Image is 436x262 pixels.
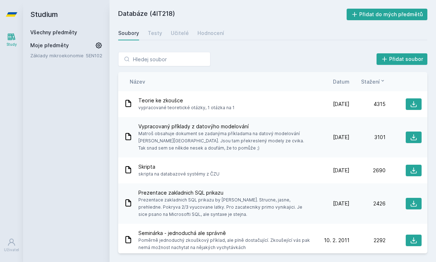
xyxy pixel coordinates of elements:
[86,53,102,58] a: 5EN102
[1,234,22,256] a: Uživatel
[333,78,350,85] button: Datum
[30,42,69,49] span: Moje předměty
[377,53,428,65] button: Přidat soubor
[118,9,347,20] h2: Databáze (4IT218)
[118,26,139,40] a: Soubory
[6,42,17,47] div: Study
[138,97,235,104] span: Teorie ke zkoušce
[148,30,162,37] div: Testy
[138,104,235,111] span: vypracované teoretické otázky, 1 otázka na 1
[333,101,350,108] span: [DATE]
[350,101,386,108] div: 4315
[118,30,139,37] div: Soubory
[30,52,86,59] a: Základy mikroekonomie
[171,30,189,37] div: Učitelé
[333,200,350,207] span: [DATE]
[130,78,145,85] button: Název
[138,123,311,130] span: Vypracovaný příklady z datovýho modelování
[324,237,350,244] span: 10. 2. 2011
[138,196,311,218] span: Prezentace zakladnich SQL prikazu by [PERSON_NAME]. Strucne, jasne, prehledne. Pokryva 2/3 vyucov...
[1,29,22,51] a: Study
[148,26,162,40] a: Testy
[138,189,311,196] span: Prezentace zakladnich SQL prikazu
[171,26,189,40] a: Učitelé
[197,30,224,37] div: Hodnocení
[138,130,311,152] span: Matroš obsahuje dokument se zadanýma příkladama na datový modelování [PERSON_NAME][GEOGRAPHIC_DAT...
[361,78,380,85] span: Stažení
[333,167,350,174] span: [DATE]
[347,9,428,20] button: Přidat do mých předmětů
[138,230,311,237] span: Seminárka - jednoduchá ale správně
[138,163,219,170] span: Skripta
[350,134,386,141] div: 3101
[138,237,311,251] span: Poměrně jednoduchý zkouškový příklad, ale plně dostačující. Zkoušející vás pak nemá možnost nachy...
[350,237,386,244] div: 2292
[138,170,219,178] span: skripta na databazové systémy z ČZU
[361,78,386,85] button: Stažení
[333,134,350,141] span: [DATE]
[30,29,77,35] a: Všechny předměty
[350,167,386,174] div: 2690
[4,247,19,253] div: Uživatel
[118,52,210,66] input: Hledej soubor
[350,200,386,207] div: 2426
[197,26,224,40] a: Hodnocení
